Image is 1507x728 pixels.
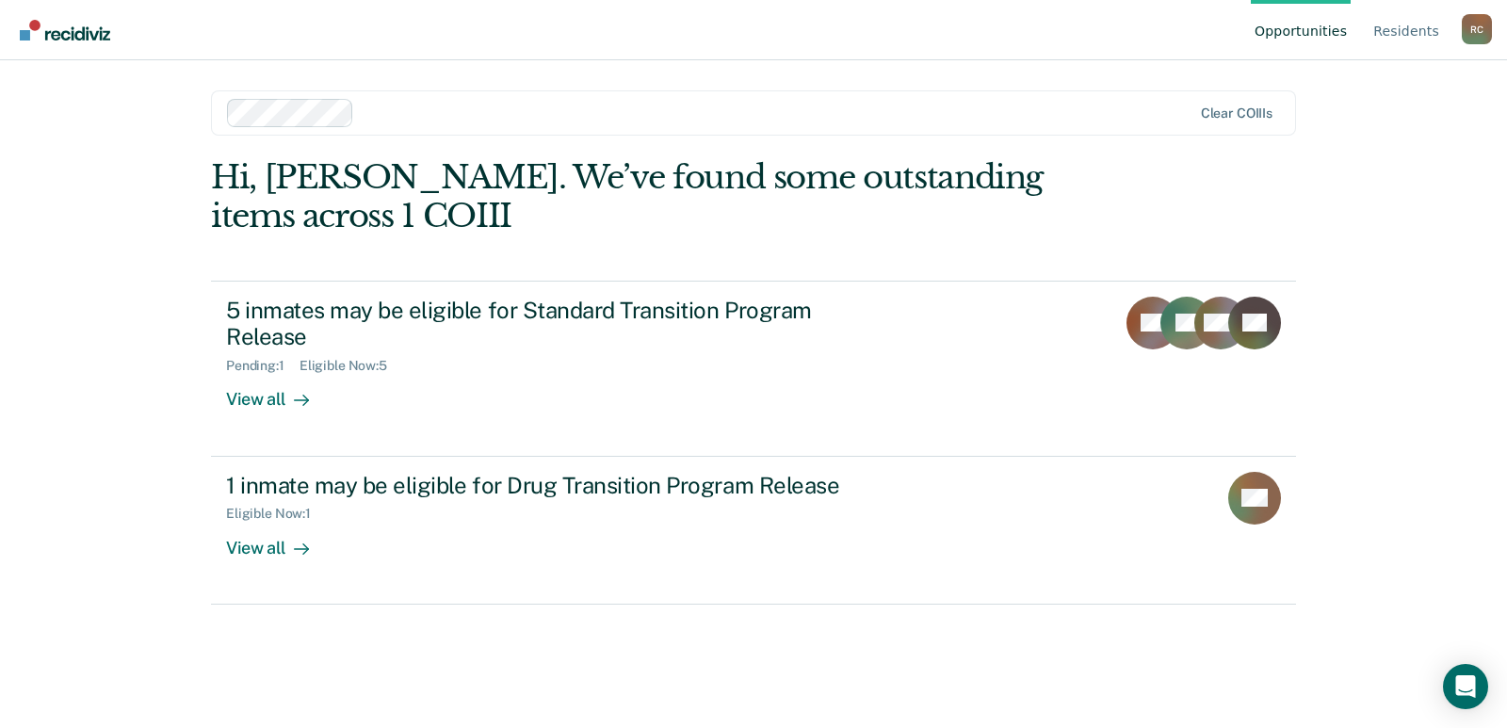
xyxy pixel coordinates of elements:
[226,358,300,374] div: Pending : 1
[226,297,887,351] div: 5 inmates may be eligible for Standard Transition Program Release
[226,374,332,411] div: View all
[226,522,332,558] div: View all
[226,472,887,499] div: 1 inmate may be eligible for Drug Transition Program Release
[1443,664,1488,709] div: Open Intercom Messenger
[1462,14,1492,44] div: R C
[1201,105,1272,121] div: Clear COIIIs
[20,20,110,40] img: Recidiviz
[211,281,1296,457] a: 5 inmates may be eligible for Standard Transition Program ReleasePending:1Eligible Now:5View all
[211,158,1079,235] div: Hi, [PERSON_NAME]. We’ve found some outstanding items across 1 COIII
[300,358,402,374] div: Eligible Now : 5
[1462,14,1492,44] button: Profile dropdown button
[211,457,1296,605] a: 1 inmate may be eligible for Drug Transition Program ReleaseEligible Now:1View all
[226,506,326,522] div: Eligible Now : 1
